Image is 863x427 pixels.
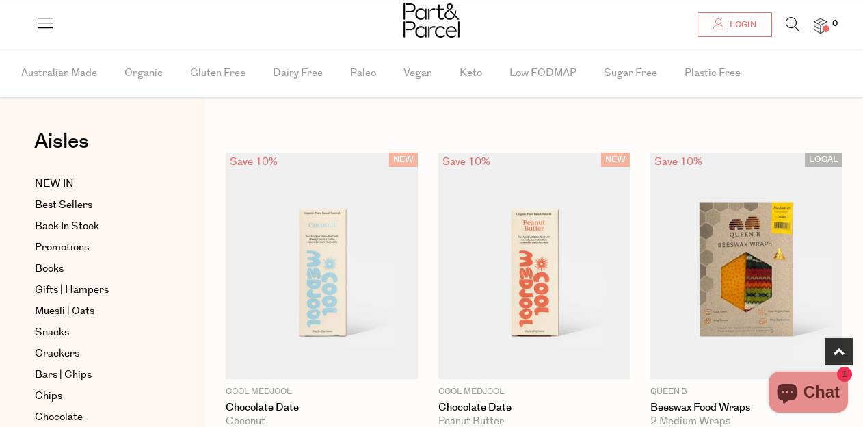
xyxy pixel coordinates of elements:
[35,176,74,192] span: NEW IN
[438,386,630,398] p: Cool Medjool
[35,218,159,235] a: Back In Stock
[35,409,83,426] span: Chocolate
[805,153,842,167] span: LOCAL
[34,131,89,166] a: Aisles
[601,153,630,167] span: NEW
[698,12,772,37] a: Login
[35,261,159,277] a: Books
[726,19,756,31] span: Login
[650,153,842,379] img: Beeswax Food Wraps
[604,49,657,97] span: Sugar Free
[650,386,842,398] p: Queen B
[35,282,109,298] span: Gifts | Hampers
[35,303,159,320] a: Muesli | Oats
[765,372,852,416] inbox-online-store-chat: Shopify online store chat
[35,240,159,256] a: Promotions
[124,49,163,97] span: Organic
[438,153,494,171] div: Save 10%
[226,153,282,171] div: Save 10%
[35,388,159,404] a: Chips
[35,240,89,256] span: Promotions
[35,282,159,298] a: Gifts | Hampers
[650,153,706,171] div: Save 10%
[226,402,418,414] a: Chocolate Date
[35,197,92,213] span: Best Sellers
[35,197,159,213] a: Best Sellers
[509,49,576,97] span: Low FODMAP
[403,3,460,38] img: Part&Parcel
[685,49,741,97] span: Plastic Free
[190,49,245,97] span: Gluten Free
[226,386,418,398] p: Cool Medjool
[403,49,432,97] span: Vegan
[389,153,418,167] span: NEW
[35,346,79,362] span: Crackers
[814,18,827,33] a: 0
[35,346,159,362] a: Crackers
[35,324,69,341] span: Snacks
[35,261,64,277] span: Books
[35,176,159,192] a: NEW IN
[35,303,94,320] span: Muesli | Oats
[35,367,92,383] span: Bars | Chips
[34,127,89,157] span: Aisles
[438,402,630,414] a: Chocolate Date
[35,324,159,341] a: Snacks
[35,409,159,426] a: Chocolate
[829,18,841,30] span: 0
[273,49,323,97] span: Dairy Free
[35,388,62,404] span: Chips
[438,153,630,379] img: Chocolate Date
[21,49,97,97] span: Australian Made
[35,367,159,383] a: Bars | Chips
[350,49,376,97] span: Paleo
[460,49,482,97] span: Keto
[226,153,418,379] img: Chocolate Date
[35,218,99,235] span: Back In Stock
[650,402,842,414] a: Beeswax Food Wraps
